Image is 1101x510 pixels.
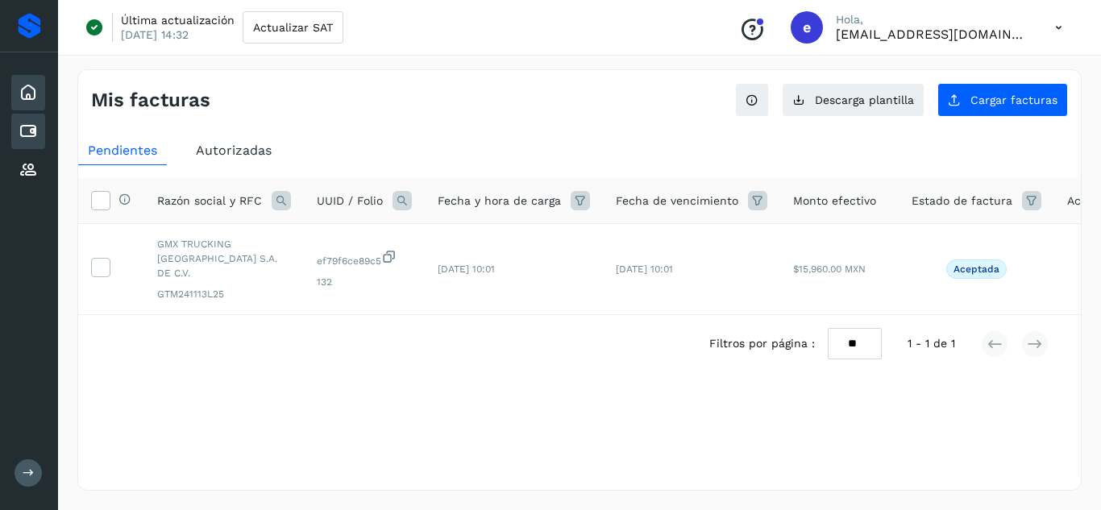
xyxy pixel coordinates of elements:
span: ef79f6ce89c5 [317,249,412,268]
span: Autorizadas [196,143,272,158]
div: Proveedores [11,152,45,188]
button: Cargar facturas [937,83,1068,117]
span: Fecha y hora de carga [438,193,561,209]
span: 132 [317,275,412,289]
div: Cuentas por pagar [11,114,45,149]
button: Descarga plantilla [782,83,924,117]
p: Aceptada [954,263,999,275]
span: Monto efectivo [793,193,876,209]
span: GTM241113L25 [157,287,291,301]
p: Hola, [836,13,1029,27]
span: Estado de factura [912,193,1012,209]
span: $15,960.00 MXN [793,263,866,275]
span: [DATE] 10:01 [438,263,495,275]
p: eestrada@grupo-gmx.com [836,27,1029,42]
button: Actualizar SAT [243,11,343,44]
span: UUID / Folio [317,193,383,209]
p: Última actualización [121,13,235,27]
p: [DATE] 14:32 [121,27,189,42]
span: Pendientes [88,143,157,158]
span: Fecha de vencimiento [616,193,738,209]
span: Descarga plantilla [815,94,914,106]
span: Cargar facturas [970,94,1057,106]
h4: Mis facturas [91,89,210,112]
span: 1 - 1 de 1 [908,335,955,352]
span: GMX TRUCKING [GEOGRAPHIC_DATA] S.A. DE C.V. [157,237,291,280]
div: Inicio [11,75,45,110]
span: [DATE] 10:01 [616,263,673,275]
span: Filtros por página : [709,335,815,352]
span: Razón social y RFC [157,193,262,209]
span: Actualizar SAT [253,22,333,33]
